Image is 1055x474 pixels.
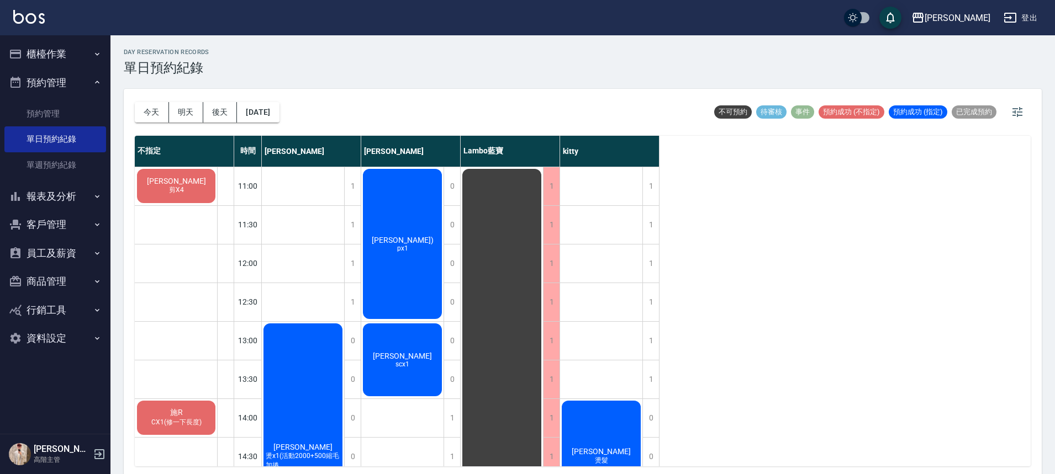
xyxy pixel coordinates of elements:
[370,236,436,244] span: [PERSON_NAME])
[234,167,262,205] div: 11:00
[642,283,659,321] div: 1
[444,244,460,283] div: 0
[4,40,106,68] button: 櫃檯作業
[714,107,752,117] span: 不可預約
[344,322,361,360] div: 0
[4,267,106,296] button: 商品管理
[361,136,461,167] div: [PERSON_NAME]
[4,324,106,353] button: 資料設定
[344,167,361,205] div: 1
[642,167,659,205] div: 1
[642,399,659,437] div: 0
[642,244,659,283] div: 1
[234,398,262,437] div: 14:00
[344,244,361,283] div: 1
[149,418,204,427] span: CX1(修一下長度)
[124,60,209,76] h3: 單日預約紀錄
[461,136,560,167] div: Lambo藍寶
[344,360,361,398] div: 0
[889,107,947,117] span: 預約成功 (指定)
[13,10,45,24] img: Logo
[569,447,633,456] span: [PERSON_NAME]
[952,107,996,117] span: 已完成預約
[4,68,106,97] button: 預約管理
[444,283,460,321] div: 0
[4,296,106,324] button: 行銷工具
[819,107,884,117] span: 預約成功 (不指定)
[271,443,335,451] span: [PERSON_NAME]
[642,322,659,360] div: 1
[593,456,610,465] span: 燙髮
[135,136,234,167] div: 不指定
[642,360,659,398] div: 1
[169,102,203,123] button: 明天
[371,351,434,360] span: [PERSON_NAME]
[234,244,262,283] div: 12:00
[237,102,279,123] button: [DATE]
[234,321,262,360] div: 13:00
[393,360,412,368] span: scx1
[879,7,901,29] button: save
[791,107,814,117] span: 事件
[543,167,560,205] div: 1
[145,177,208,185] span: [PERSON_NAME]
[444,167,460,205] div: 0
[262,136,361,167] div: [PERSON_NAME]
[234,205,262,244] div: 11:30
[167,185,186,195] span: 剪X4
[344,283,361,321] div: 1
[9,443,31,465] img: Person
[907,7,995,29] button: [PERSON_NAME]
[560,136,660,167] div: kitty
[543,399,560,437] div: 1
[344,206,361,244] div: 1
[395,244,410,252] span: px1
[124,49,209,56] h2: day Reservation records
[135,102,169,123] button: 今天
[203,102,238,123] button: 後天
[756,107,787,117] span: 待審核
[543,283,560,321] div: 1
[999,8,1042,28] button: 登出
[34,455,90,465] p: 高階主管
[444,360,460,398] div: 0
[444,206,460,244] div: 0
[4,239,106,268] button: 員工及薪資
[543,244,560,283] div: 1
[4,182,106,211] button: 報表及分析
[34,444,90,455] h5: [PERSON_NAME]
[543,322,560,360] div: 1
[543,206,560,244] div: 1
[642,206,659,244] div: 1
[263,451,342,470] span: 燙x1(活動2000+500縮毛加捲
[543,360,560,398] div: 1
[234,360,262,398] div: 13:30
[4,210,106,239] button: 客戶管理
[444,322,460,360] div: 0
[4,101,106,126] a: 預約管理
[344,399,361,437] div: 0
[234,283,262,321] div: 12:30
[444,399,460,437] div: 1
[4,126,106,152] a: 單日預約紀錄
[925,11,990,25] div: [PERSON_NAME]
[234,136,262,167] div: 時間
[4,152,106,178] a: 單週預約紀錄
[168,408,185,418] span: 施R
